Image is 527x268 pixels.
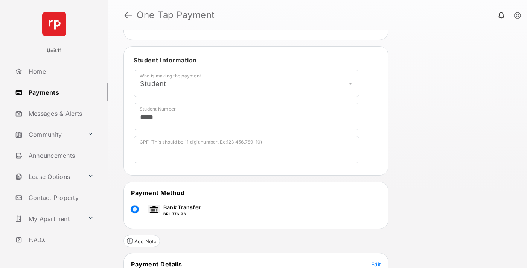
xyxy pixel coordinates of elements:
[12,168,85,186] a: Lease Options
[371,260,381,268] button: Edit
[12,83,108,101] a: Payments
[134,56,197,64] span: Student Information
[42,12,66,36] img: svg+xml;base64,PHN2ZyB4bWxucz0iaHR0cDovL3d3dy53My5vcmcvMjAwMC9zdmciIHdpZHRoPSI2NCIgaGVpZ2h0PSI2NC...
[131,189,184,197] span: Payment Method
[371,261,381,268] span: Edit
[131,260,182,268] span: Payment Details
[12,147,108,165] a: Announcements
[137,11,215,20] strong: One Tap Payment
[12,189,108,207] a: Contact Property
[163,203,201,211] p: Bank Transfer
[123,235,160,247] button: Add Note
[12,231,108,249] a: F.A.Q.
[12,210,85,228] a: My Apartment
[148,205,160,213] img: bank.png
[12,126,85,144] a: Community
[163,211,201,217] p: BRL 776.93
[12,104,108,123] a: Messages & Alerts
[47,47,62,55] p: Unit11
[12,62,108,80] a: Home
